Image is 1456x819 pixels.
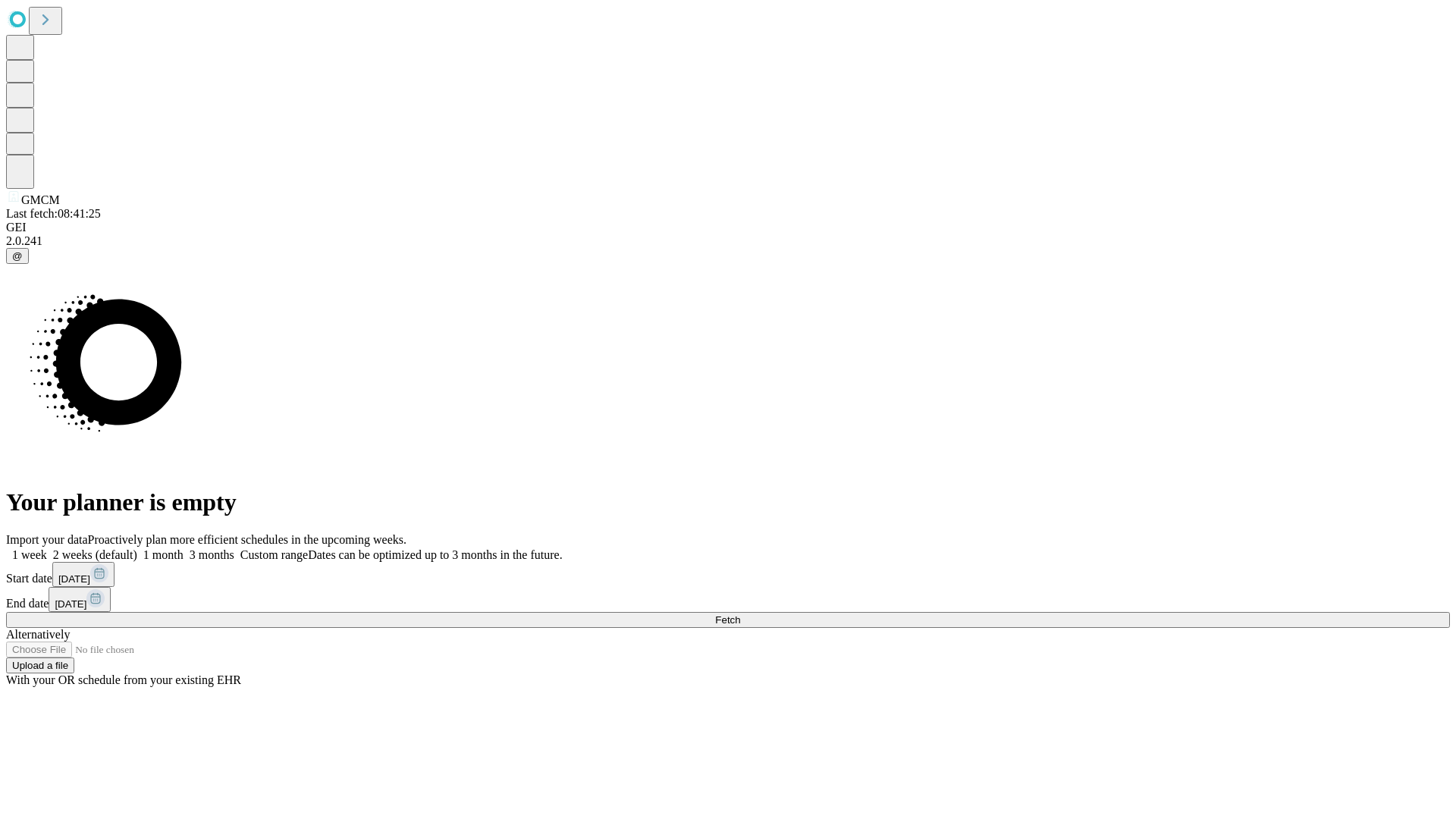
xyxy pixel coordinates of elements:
[6,248,29,264] button: @
[6,628,70,641] span: Alternatively
[55,598,86,610] span: [DATE]
[6,234,1450,248] div: 2.0.241
[240,548,308,561] span: Custom range
[6,562,1450,587] div: Start date
[6,221,1450,234] div: GEI
[53,548,137,561] span: 2 weeks (default)
[88,533,406,546] span: Proactively plan more efficient schedules in the upcoming weeks.
[6,533,88,546] span: Import your data
[49,587,111,612] button: [DATE]
[52,562,115,587] button: [DATE]
[190,548,234,561] span: 3 months
[21,193,60,206] span: GMCM
[6,488,1450,516] h1: Your planner is empty
[58,573,90,585] span: [DATE]
[308,548,562,561] span: Dates can be optimized up to 3 months in the future.
[6,657,74,673] button: Upload a file
[12,250,23,262] span: @
[143,548,184,561] span: 1 month
[12,548,47,561] span: 1 week
[6,612,1450,628] button: Fetch
[715,614,740,626] span: Fetch
[6,673,241,686] span: With your OR schedule from your existing EHR
[6,207,101,220] span: Last fetch: 08:41:25
[6,587,1450,612] div: End date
